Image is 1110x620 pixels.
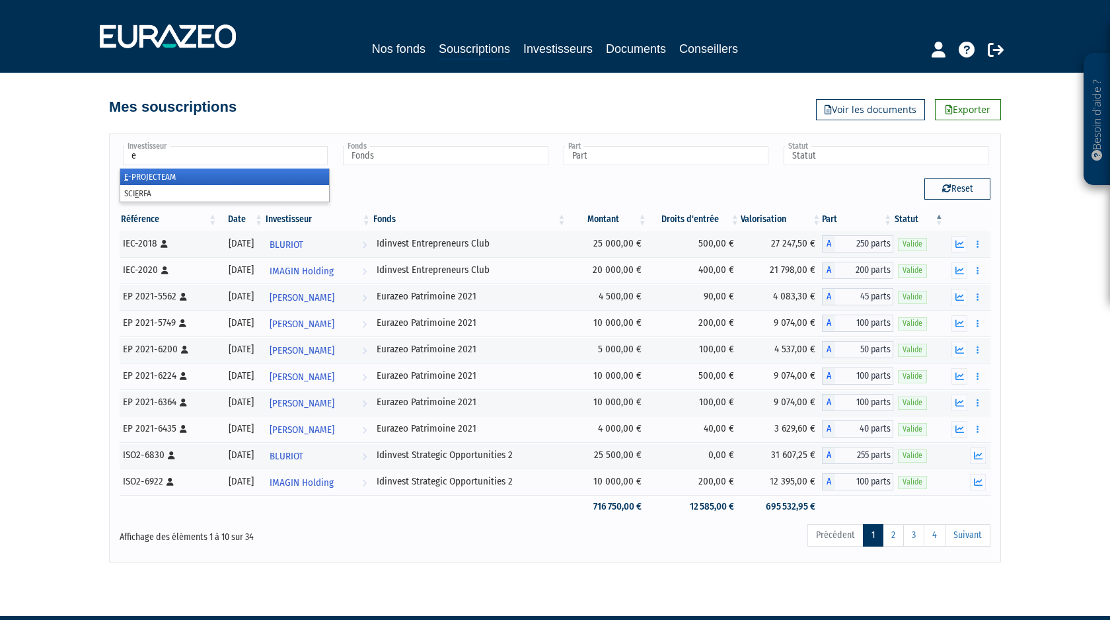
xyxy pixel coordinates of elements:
[264,208,372,231] th: Investisseur: activer pour trier la colonne par ordre croissant
[120,185,329,202] li: SCI RFA
[362,418,367,442] i: Voir l'investisseur
[648,442,741,469] td: 0,00 €
[123,369,213,383] div: EP 2021-6224
[606,40,666,58] a: Documents
[180,399,187,407] i: [Français] Personne physique
[648,416,741,442] td: 40,00 €
[362,312,367,336] i: Voir l'investisseur
[648,208,741,231] th: Droits d'entrée: activer pour trier la colonne par ordre croissant
[822,262,835,279] span: A
[568,389,648,416] td: 10 000,00 €
[223,395,260,409] div: [DATE]
[568,336,648,363] td: 5 000,00 €
[568,469,648,495] td: 10 000,00 €
[166,478,174,486] i: [Français] Personne physique
[181,346,188,354] i: [Français] Personne physique
[377,237,563,251] div: Idinvest Entrepreneurs Club
[863,524,883,547] a: 1
[123,342,213,356] div: EP 2021-6200
[168,451,175,459] i: [Français] Personne physique
[135,188,139,198] em: E
[898,238,927,251] span: Valide
[1090,60,1105,179] p: Besoin d'aide ?
[822,473,835,490] span: A
[362,233,367,257] i: Voir l'investisseur
[822,262,893,279] div: A - Idinvest Entrepreneurs Club
[898,291,927,303] span: Valide
[109,99,237,115] h4: Mes souscriptions
[120,208,218,231] th: Référence : activer pour trier la colonne par ordre croissant
[741,495,823,518] td: 695 532,95 €
[898,423,927,436] span: Valide
[568,416,648,442] td: 4 000,00 €
[822,288,893,305] div: A - Eurazeo Patrimoine 2021
[123,290,213,303] div: EP 2021-5562
[180,293,187,301] i: [Français] Personne physique
[741,416,823,442] td: 3 629,60 €
[270,418,334,442] span: [PERSON_NAME]
[362,365,367,389] i: Voir l'investisseur
[372,208,568,231] th: Fonds: activer pour trier la colonne par ordre croissant
[568,442,648,469] td: 25 500,00 €
[924,178,990,200] button: Reset
[898,317,927,330] span: Valide
[180,372,187,380] i: [Français] Personne physique
[835,420,893,438] span: 40 parts
[648,363,741,389] td: 500,00 €
[123,395,213,409] div: EP 2021-6364
[270,286,334,310] span: [PERSON_NAME]
[648,231,741,257] td: 500,00 €
[123,422,213,436] div: EP 2021-6435
[898,370,927,383] span: Valide
[377,448,563,462] div: Idinvest Strategic Opportunities 2
[822,394,835,411] span: A
[648,469,741,495] td: 200,00 €
[264,363,372,389] a: [PERSON_NAME]
[898,344,927,356] span: Valide
[270,233,303,257] span: BLURIOT
[223,369,260,383] div: [DATE]
[377,316,563,330] div: Eurazeo Patrimoine 2021
[270,365,334,389] span: [PERSON_NAME]
[822,341,835,358] span: A
[898,397,927,409] span: Valide
[123,237,213,251] div: IEC-2018
[523,40,593,58] a: Investisseurs
[120,523,471,544] div: Affichage des éléments 1 à 10 sur 34
[568,310,648,336] td: 10 000,00 €
[180,425,187,433] i: [Français] Personne physique
[822,473,893,490] div: A - Idinvest Strategic Opportunities 2
[648,310,741,336] td: 200,00 €
[822,235,893,252] div: A - Idinvest Entrepreneurs Club
[883,524,904,547] a: 2
[822,315,835,332] span: A
[270,471,334,495] span: IMAGIN Holding
[377,475,563,488] div: Idinvest Strategic Opportunities 2
[741,231,823,257] td: 27 247,50 €
[741,363,823,389] td: 9 074,00 €
[822,394,893,411] div: A - Eurazeo Patrimoine 2021
[377,342,563,356] div: Eurazeo Patrimoine 2021
[123,263,213,277] div: IEC-2020
[568,495,648,518] td: 716 750,00 €
[741,310,823,336] td: 9 074,00 €
[377,290,563,303] div: Eurazeo Patrimoine 2021
[377,395,563,409] div: Eurazeo Patrimoine 2021
[822,420,835,438] span: A
[270,312,334,336] span: [PERSON_NAME]
[223,475,260,488] div: [DATE]
[362,286,367,310] i: Voir l'investisseur
[218,208,264,231] th: Date: activer pour trier la colonne par ordre croissant
[679,40,738,58] a: Conseillers
[120,169,329,185] li: -PROJECTEAM
[372,40,425,58] a: Nos fonds
[568,257,648,284] td: 20 000,00 €
[741,284,823,310] td: 4 083,30 €
[822,341,893,358] div: A - Eurazeo Patrimoine 2021
[648,257,741,284] td: 400,00 €
[223,316,260,330] div: [DATE]
[893,208,945,231] th: Statut : activer pour trier la colonne par ordre d&eacute;croissant
[223,263,260,277] div: [DATE]
[822,288,835,305] span: A
[822,447,893,464] div: A - Idinvest Strategic Opportunities 2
